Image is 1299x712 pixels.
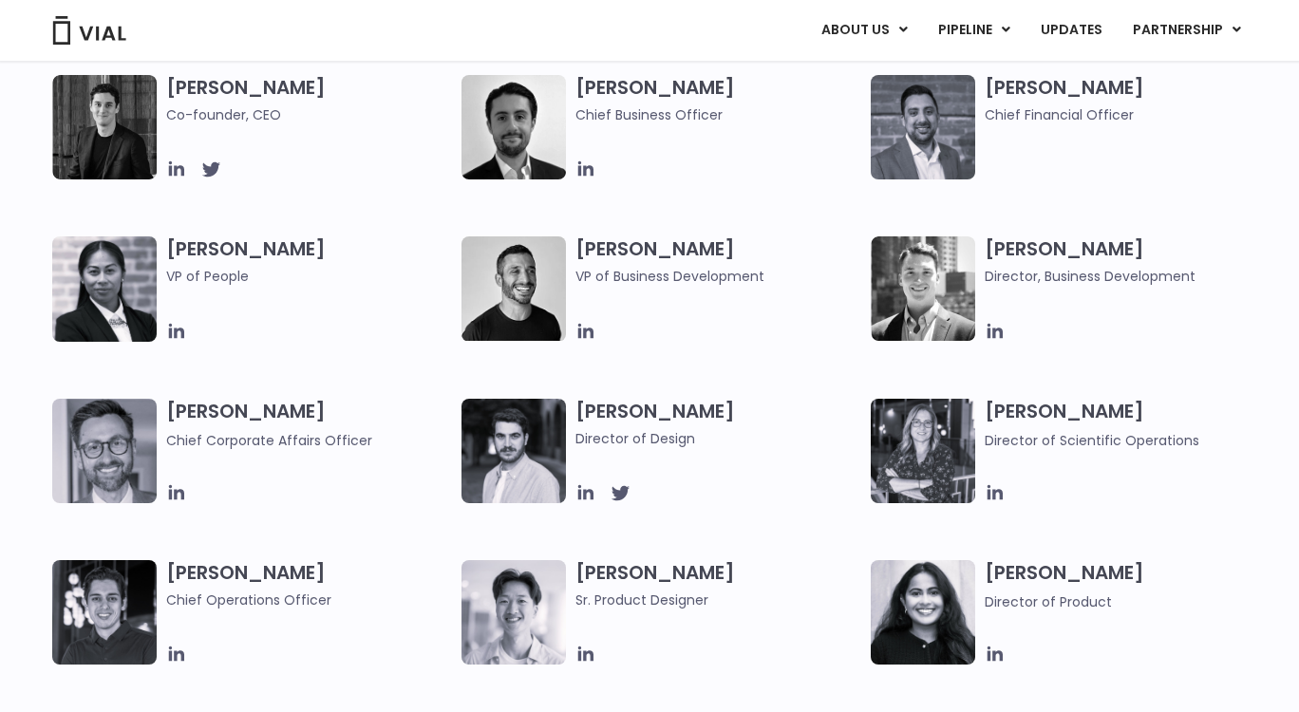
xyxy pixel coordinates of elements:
[461,560,566,665] img: Brennan
[985,399,1271,451] h3: [PERSON_NAME]
[461,399,566,503] img: Headshot of smiling man named Albert
[166,104,452,125] span: Co-founder, CEO
[575,560,861,610] h3: [PERSON_NAME]
[166,399,452,451] h3: [PERSON_NAME]
[575,266,861,287] span: VP of Business Development
[1118,14,1256,47] a: PARTNERSHIPMenu Toggle
[575,428,861,449] span: Director of Design
[985,104,1271,125] span: Chief Financial Officer
[806,14,922,47] a: ABOUT USMenu Toggle
[871,399,975,503] img: Headshot of smiling woman named Sarah
[461,75,566,179] img: A black and white photo of a man in a suit holding a vial.
[52,560,157,665] img: Headshot of smiling man named Josh
[166,590,452,610] span: Chief Operations Officer
[575,399,861,449] h3: [PERSON_NAME]
[575,104,861,125] span: Chief Business Officer
[461,236,566,341] img: A black and white photo of a man smiling.
[871,75,975,179] img: Headshot of smiling man named Samir
[166,431,372,450] span: Chief Corporate Affairs Officer
[985,75,1271,125] h3: [PERSON_NAME]
[575,236,861,287] h3: [PERSON_NAME]
[985,592,1112,611] span: Director of Product
[166,266,452,287] span: VP of People
[985,560,1271,612] h3: [PERSON_NAME]
[51,16,127,45] img: Vial Logo
[985,236,1271,287] h3: [PERSON_NAME]
[1026,14,1117,47] a: UPDATES
[871,560,975,665] img: Smiling woman named Dhruba
[166,560,452,610] h3: [PERSON_NAME]
[52,236,157,342] img: Catie
[166,236,452,314] h3: [PERSON_NAME]
[923,14,1025,47] a: PIPELINEMenu Toggle
[166,75,452,125] h3: [PERSON_NAME]
[575,590,861,610] span: Sr. Product Designer
[985,431,1199,450] span: Director of Scientific Operations
[985,266,1271,287] span: Director, Business Development
[52,75,157,179] img: A black and white photo of a man in a suit attending a Summit.
[871,236,975,341] img: A black and white photo of a smiling man in a suit at ARVO 2023.
[52,399,157,503] img: Paolo-M
[575,75,861,125] h3: [PERSON_NAME]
